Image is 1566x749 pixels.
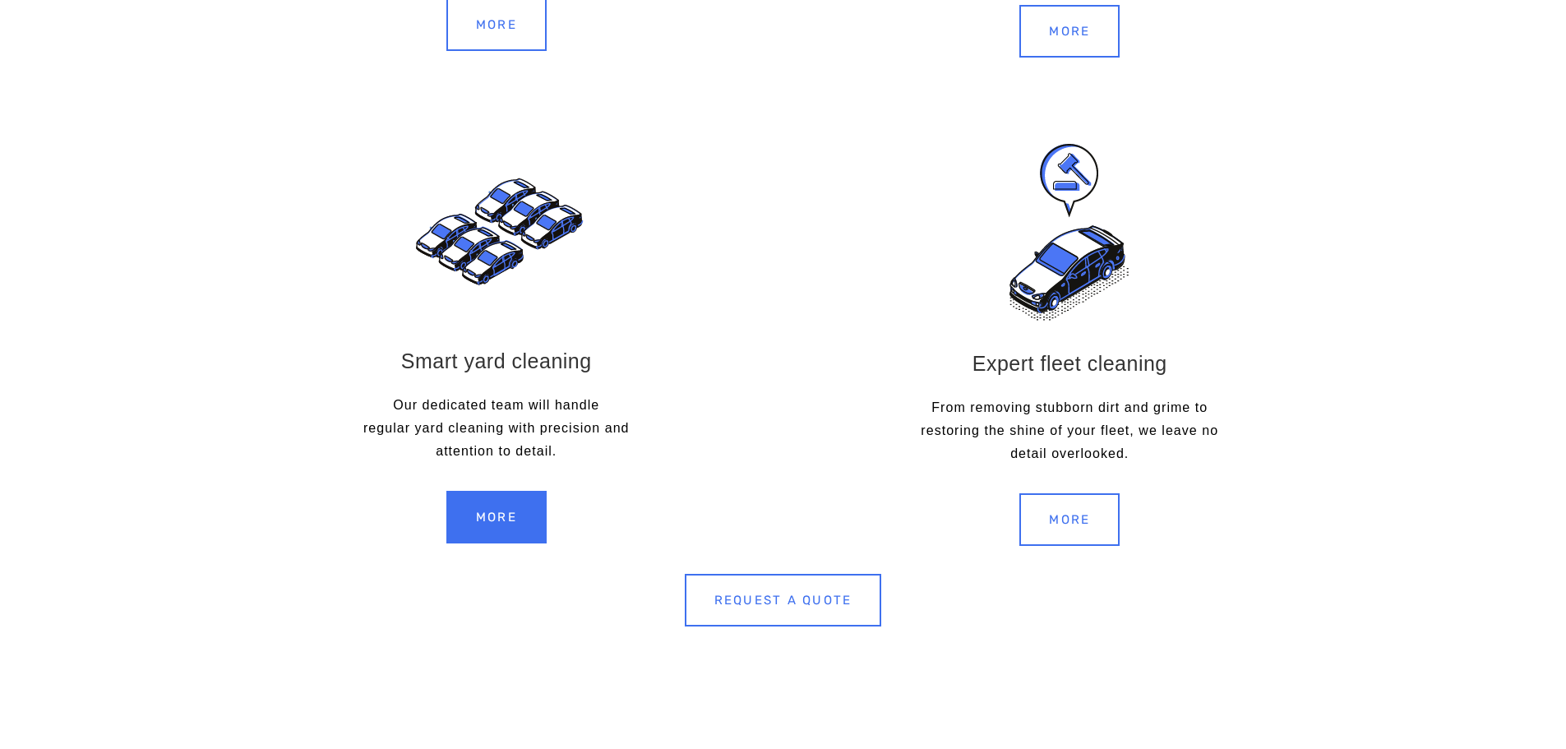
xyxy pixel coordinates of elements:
a: MORE [1019,5,1120,58]
p: Our dedicated team will handle regular yard cleaning with precision and attention to detail. [339,394,655,463]
h3: Smart yard cleaning [339,349,655,373]
a: Request a quote [685,574,882,626]
p: From removing stubborn dirt and grime to restoring the shine of your fleet, we leave no detail ov... [912,396,1228,465]
a: MORE [446,491,547,543]
a: MORE [1019,493,1120,546]
h3: Expert fleet cleaning [912,351,1228,376]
